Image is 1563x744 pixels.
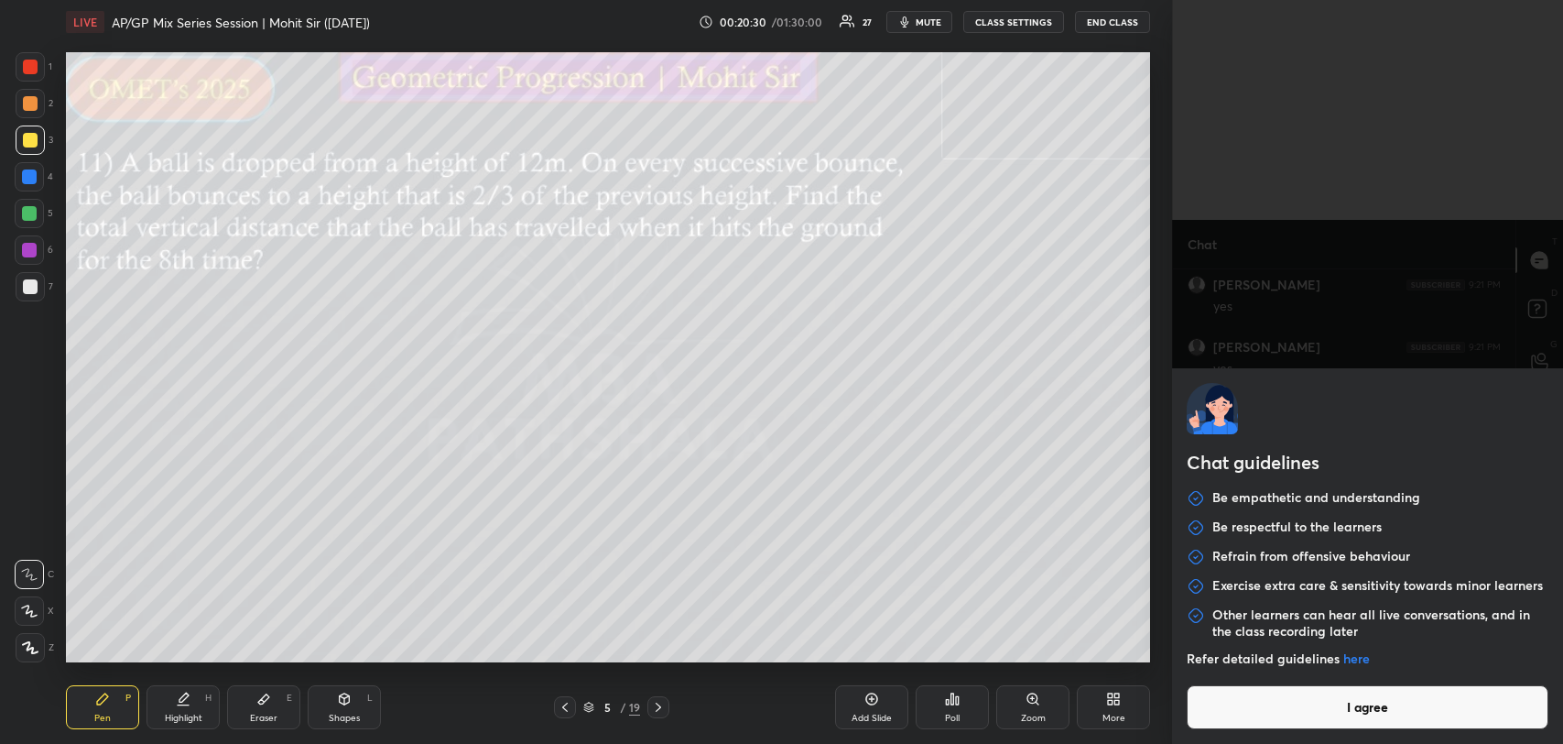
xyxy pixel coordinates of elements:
[16,89,53,118] div: 2
[94,714,111,723] div: Pen
[1187,685,1548,729] button: I agree
[15,235,53,265] div: 6
[16,272,53,301] div: 7
[125,694,131,703] div: P
[15,199,53,228] div: 5
[863,17,872,27] div: 27
[1187,449,1548,480] h2: Chat guidelines
[598,702,616,713] div: 5
[15,560,54,589] div: C
[66,11,104,33] div: LIVE
[963,11,1064,33] button: CLASS SETTINGS
[916,16,941,28] span: mute
[1102,714,1125,723] div: More
[886,11,952,33] button: mute
[112,14,370,31] h4: AP/GP Mix Series Session | Mohit Sir ([DATE])
[16,633,54,662] div: Z
[629,699,640,716] div: 19
[250,714,277,723] div: Eraser
[15,162,53,191] div: 4
[1212,519,1382,537] p: Be respectful to the learners
[1075,11,1150,33] button: END CLASS
[16,52,52,82] div: 1
[852,714,892,723] div: Add Slide
[620,702,625,713] div: /
[1212,489,1420,508] p: Be empathetic and understanding
[1212,548,1410,566] p: Refrain from offensive behaviour
[1021,714,1046,723] div: Zoom
[1212,577,1543,596] p: Exercise extra care & sensitivity towards minor learners
[945,714,960,723] div: Poll
[16,126,53,155] div: 3
[165,714,202,723] div: Highlight
[205,694,212,703] div: H
[1187,651,1548,667] p: Refer detailed guidelines
[367,694,373,703] div: L
[1212,607,1548,640] p: Other learners can hear all live conversations, and in the class recording later
[15,596,54,626] div: X
[329,714,360,723] div: Shapes
[287,694,292,703] div: E
[1343,650,1370,667] a: here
